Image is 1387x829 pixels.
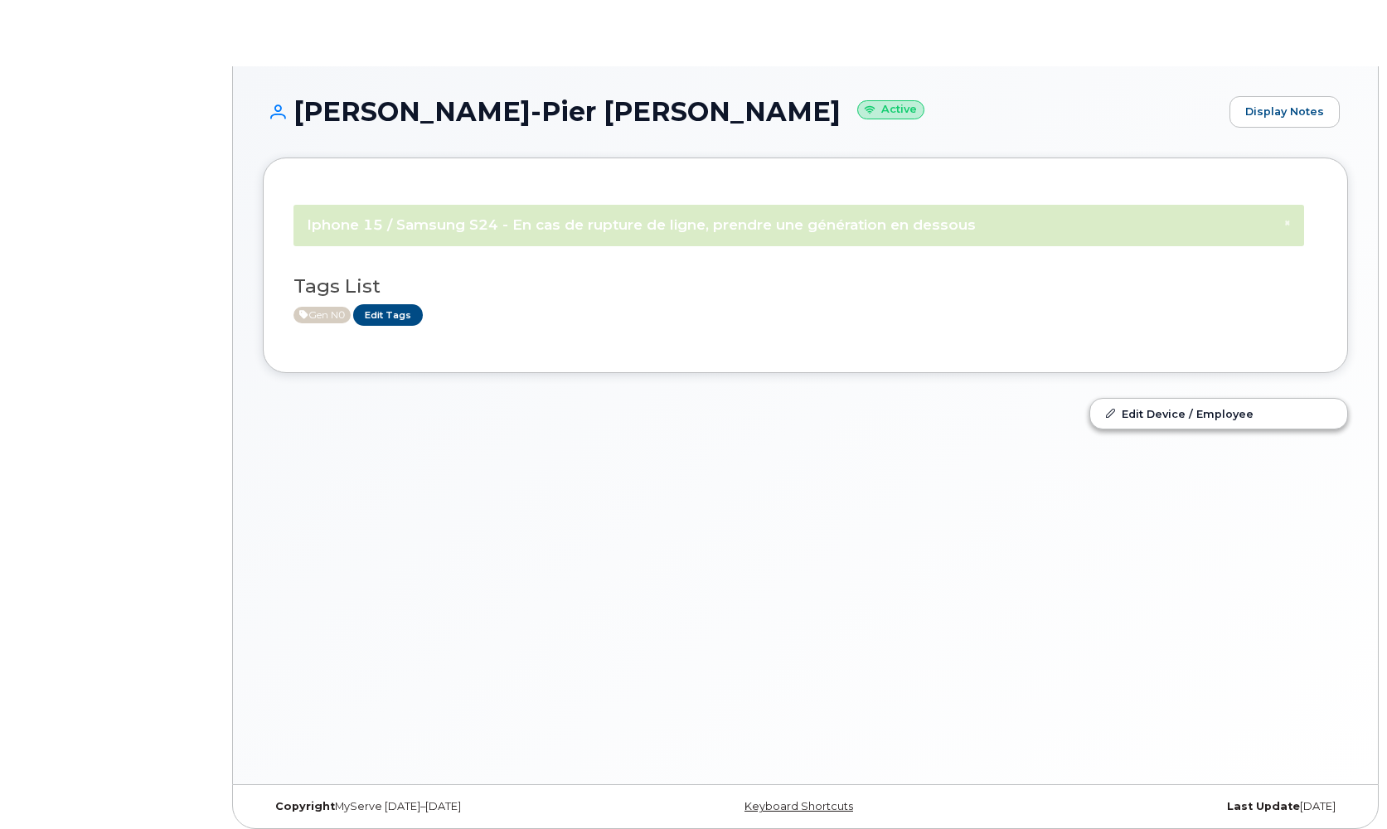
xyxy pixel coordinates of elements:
[1284,218,1291,229] button: Close
[263,97,1221,126] h1: [PERSON_NAME]-Pier [PERSON_NAME]
[293,276,1317,297] h3: Tags List
[1090,399,1347,429] a: Edit Device / Employee
[307,216,976,233] span: Iphone 15 / Samsung S24 - En cas de rupture de ligne, prendre une génération en dessous
[987,800,1348,813] div: [DATE]
[1229,96,1340,128] a: Display Notes
[293,307,351,323] span: Active
[275,800,335,812] strong: Copyright
[744,800,853,812] a: Keyboard Shortcuts
[353,304,423,325] a: Edit Tags
[1227,800,1300,812] strong: Last Update
[857,100,924,119] small: Active
[1284,216,1291,229] span: ×
[263,800,624,813] div: MyServe [DATE]–[DATE]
